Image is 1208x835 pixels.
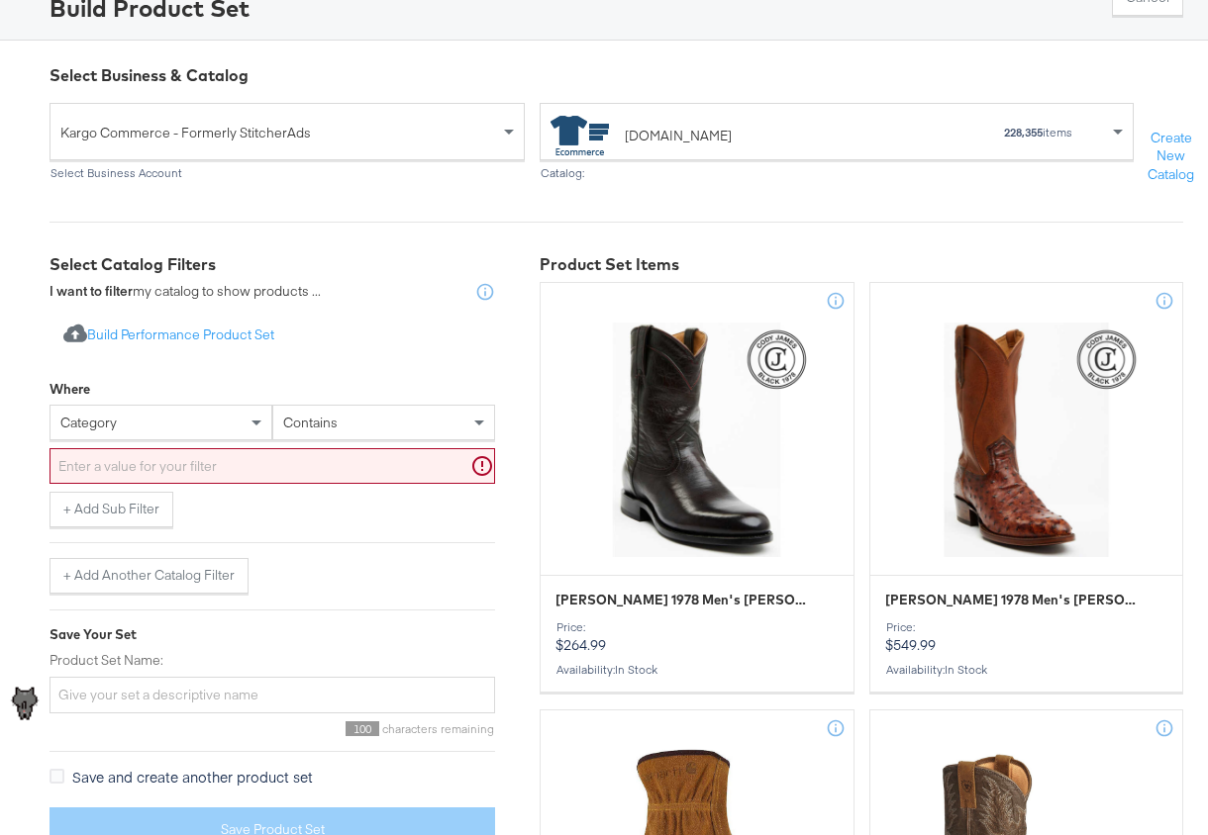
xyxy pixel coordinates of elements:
[625,126,732,146] div: [DOMAIN_NAME]
[50,677,495,713] input: Give your set a descriptive name
[885,663,1168,677] div: Availability :
[50,492,173,527] button: + Add Sub Filter
[50,64,1183,87] div: Select Business & Catalog
[50,282,133,300] strong: I want to filter
[555,663,839,677] div: Availability :
[50,282,321,302] div: my catalog to show products ...
[1134,123,1208,191] button: Create New Catalog
[885,620,1168,654] p: $549.99
[60,116,499,149] span: Kargo Commerce - Formerly StitcherAds
[885,591,1140,609] span: Cody James Black 1978 Men's Chapman Exotic Full-Quill Ostrich Western Boots - Medium Toe
[50,318,288,354] button: Build Performance Product Set
[555,620,839,634] div: Price:
[540,166,1134,180] div: Catalog:
[50,625,495,644] div: Save Your Set
[615,662,657,677] span: in stock
[877,126,1073,139] div: items
[50,166,525,180] div: Select Business Account
[283,414,338,431] span: contains
[72,767,313,787] span: Save and create another product set
[50,253,495,276] div: Select Catalog Filters
[50,651,495,670] label: Product Set Name:
[50,721,495,736] div: characters remaining
[945,662,987,677] span: in stock
[50,380,90,399] div: Where
[60,414,117,431] span: category
[1004,125,1043,139] strong: 228,355
[555,620,839,654] p: $264.99
[885,620,1168,634] div: Price:
[346,721,379,736] span: 100
[50,558,249,594] button: + Add Another Catalog Filter
[555,591,810,609] span: Cody James Black 1978 Men's Carmen Roper Boots - Medium Toe
[50,448,495,485] input: Enter a value for your filter
[540,253,1183,276] div: Product Set Items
